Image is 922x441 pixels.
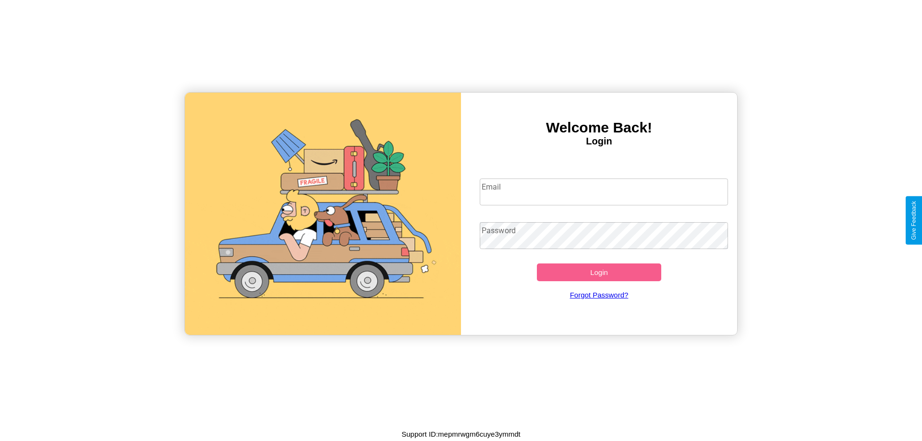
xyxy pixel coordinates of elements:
h3: Welcome Back! [461,119,737,136]
img: gif [185,93,461,335]
div: Give Feedback [910,201,917,240]
a: Forgot Password? [475,281,724,309]
h4: Login [461,136,737,147]
p: Support ID: mepmrwgm6cuye3ymmdt [401,428,521,441]
button: Login [537,263,661,281]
